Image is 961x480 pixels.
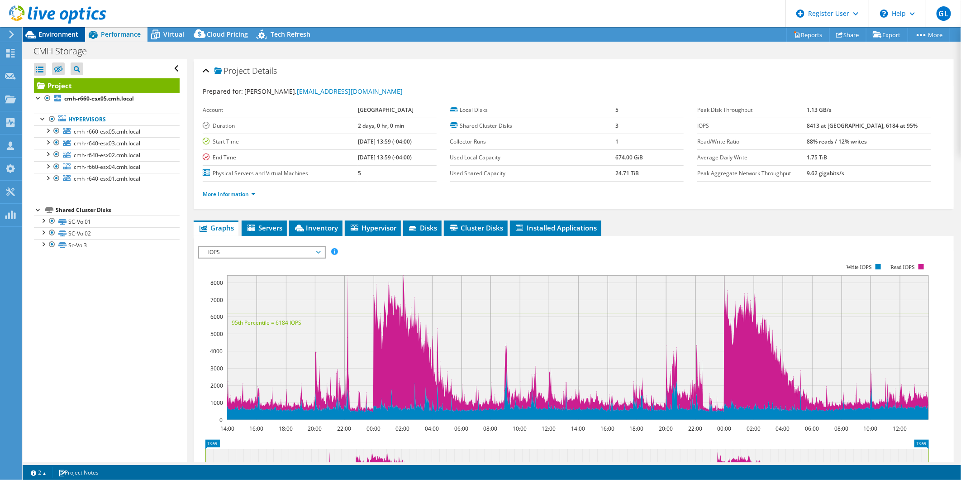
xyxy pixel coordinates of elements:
[697,137,807,146] label: Read/Write Ratio
[210,330,223,338] text: 5000
[294,223,338,232] span: Inventory
[203,190,256,198] a: More Information
[246,223,282,232] span: Servers
[697,106,807,115] label: Peak Disk Throughput
[615,106,618,114] b: 5
[203,169,358,178] label: Physical Servers and Virtual Machines
[34,173,180,185] a: cmh-r640-esx01.cmh.local
[893,425,907,432] text: 12:00
[198,223,234,232] span: Graphs
[629,425,643,432] text: 18:00
[615,138,618,145] b: 1
[34,137,180,149] a: cmh-r640-esx03.cmh.local
[244,87,403,96] span: [PERSON_NAME],
[210,382,223,389] text: 2000
[337,425,351,432] text: 22:00
[203,106,358,115] label: Account
[204,247,320,258] span: IOPS
[615,169,639,177] b: 24.71 TiB
[358,106,414,114] b: [GEOGRAPHIC_DATA]
[425,425,439,432] text: 04:00
[34,227,180,239] a: SC-Vol02
[659,425,673,432] text: 20:00
[64,95,134,102] b: cmh-r660-esx05.cmh.local
[24,467,52,478] a: 2
[219,416,223,424] text: 0
[358,154,412,161] b: [DATE] 13:59 (-04:00)
[880,10,888,18] svg: \n
[163,30,184,38] span: Virtual
[847,264,872,270] text: Write IOPS
[615,122,618,130] b: 3
[74,163,140,171] span: cmh-r660-esx04.cmh.local
[358,169,361,177] b: 5
[210,399,223,407] text: 1000
[232,319,301,326] text: 95th Percentile = 6184 IOPS
[747,425,761,432] text: 02:00
[271,30,310,38] span: Tech Refresh
[807,138,867,145] b: 88% reads / 12% writes
[366,425,381,432] text: 00:00
[807,169,845,177] b: 9.62 gigabits/s
[717,425,731,432] text: 00:00
[697,121,807,130] label: IOPS
[203,87,243,96] label: Prepared for:
[101,30,141,38] span: Performance
[34,114,180,125] a: Hypervisors
[279,425,293,432] text: 18:00
[210,347,223,355] text: 4000
[358,122,404,130] b: 2 days, 0 hr, 0 min
[210,296,223,304] text: 7000
[34,149,180,161] a: cmh-r640-esx02.cmh.local
[866,28,908,42] a: Export
[454,425,468,432] text: 06:00
[697,153,807,162] label: Average Daily Write
[890,264,915,270] text: Read IOPS
[34,125,180,137] a: cmh-r660-esx05.cmh.local
[210,313,223,321] text: 6000
[514,223,597,232] span: Installed Applications
[450,169,616,178] label: Used Shared Capacity
[542,425,556,432] text: 12:00
[450,137,616,146] label: Collector Runs
[775,425,790,432] text: 04:00
[615,154,643,161] b: 674.00 GiB
[358,138,412,145] b: [DATE] 13:59 (-04:00)
[34,216,180,227] a: SC-Vol01
[863,425,877,432] text: 10:00
[210,365,223,372] text: 3000
[483,425,497,432] text: 08:00
[74,139,140,147] span: cmh-r640-esx03.cmh.local
[450,106,616,115] label: Local Disks
[697,169,807,178] label: Peak Aggregate Network Throughput
[214,67,250,76] span: Project
[34,93,180,105] a: cmh-r660-esx05.cmh.local
[834,425,848,432] text: 08:00
[74,128,140,135] span: cmh-r660-esx05.cmh.local
[829,28,866,42] a: Share
[203,137,358,146] label: Start Time
[937,6,951,21] span: GL
[513,425,527,432] text: 10:00
[38,30,78,38] span: Environment
[34,78,180,93] a: Project
[807,122,918,130] b: 8413 at [GEOGRAPHIC_DATA], 6184 at 95%
[450,153,616,162] label: Used Local Capacity
[210,279,223,287] text: 8000
[408,223,437,232] span: Disks
[207,30,248,38] span: Cloud Pricing
[786,28,830,42] a: Reports
[203,153,358,162] label: End Time
[249,425,263,432] text: 16:00
[908,28,950,42] a: More
[448,223,503,232] span: Cluster Disks
[395,425,409,432] text: 02:00
[807,106,832,114] b: 1.13 GB/s
[252,65,277,76] span: Details
[688,425,702,432] text: 22:00
[74,175,140,182] span: cmh-r640-esx01.cmh.local
[203,121,358,130] label: Duration
[34,239,180,251] a: Sc-Vol3
[807,154,828,161] b: 1.75 TiB
[349,223,396,232] span: Hypervisor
